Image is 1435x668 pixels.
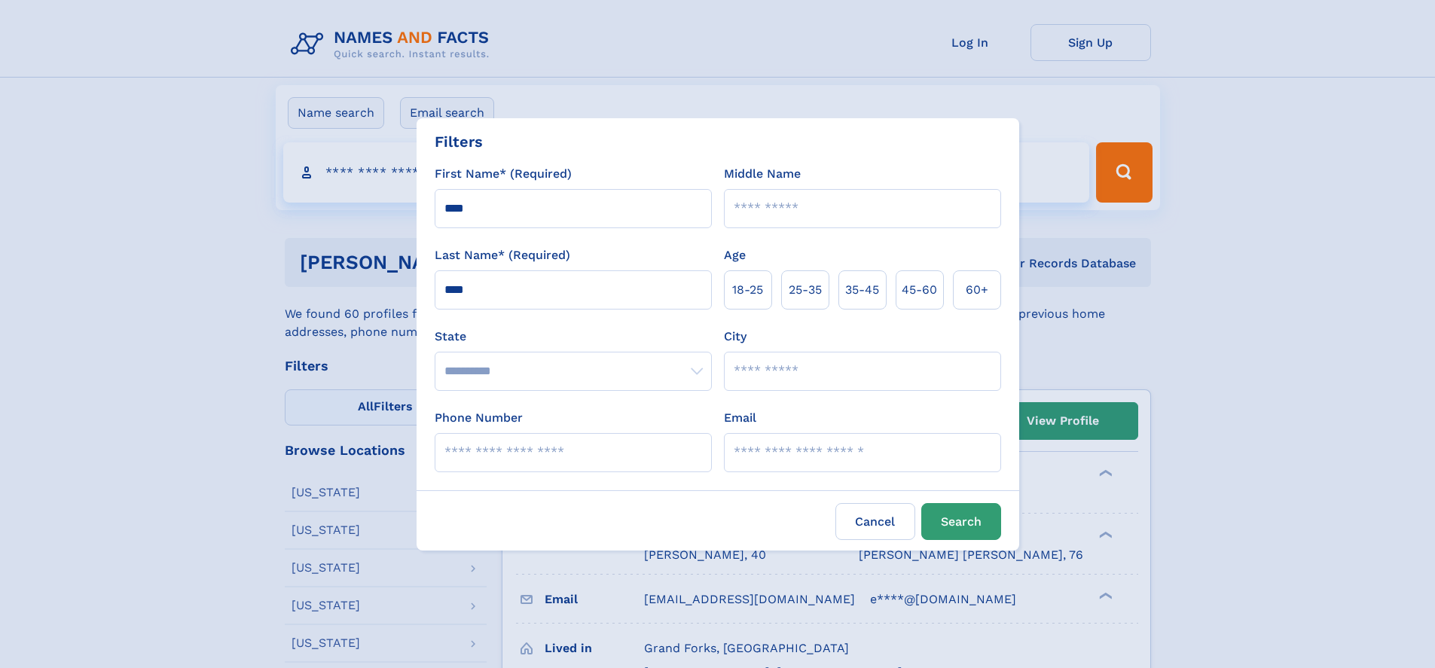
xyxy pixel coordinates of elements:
span: 18‑25 [732,281,763,299]
label: State [435,328,712,346]
label: Middle Name [724,165,801,183]
button: Search [921,503,1001,540]
label: City [724,328,747,346]
label: Last Name* (Required) [435,246,570,264]
span: 25‑35 [789,281,822,299]
span: 35‑45 [845,281,879,299]
label: Cancel [835,503,915,540]
div: Filters [435,130,483,153]
span: 45‑60 [902,281,937,299]
label: Email [724,409,756,427]
label: Age [724,246,746,264]
label: Phone Number [435,409,523,427]
span: 60+ [966,281,988,299]
label: First Name* (Required) [435,165,572,183]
